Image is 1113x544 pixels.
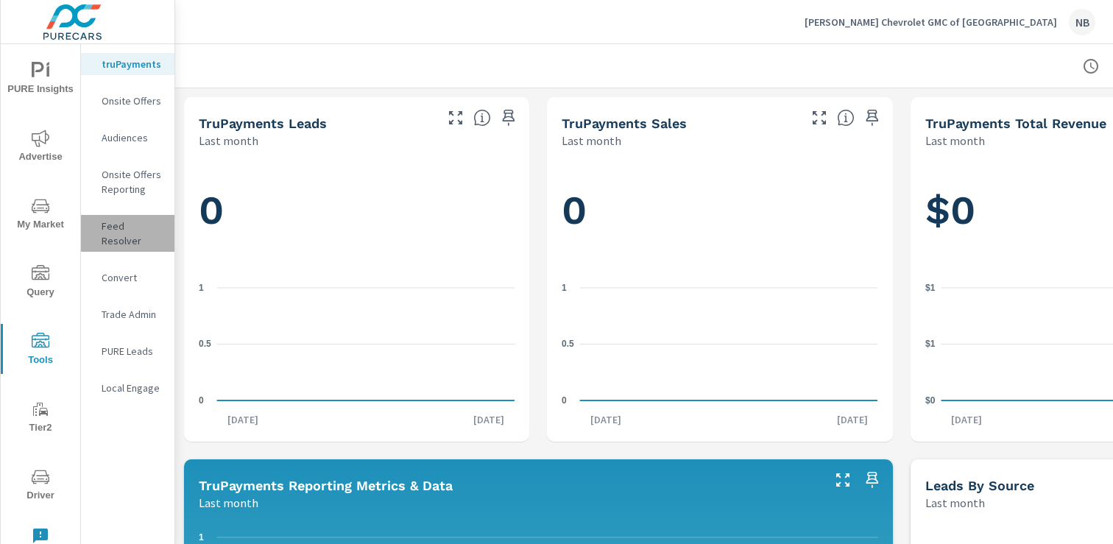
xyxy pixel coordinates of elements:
p: Last month [562,132,621,149]
p: Onsite Offers [102,93,163,108]
h1: 0 [562,186,877,236]
button: Make Fullscreen [808,106,831,130]
div: Trade Admin [81,303,174,325]
h5: Leads By Source [925,478,1034,493]
span: PURE Insights [5,62,76,98]
span: Number of sales matched to a truPayments lead. [Source: This data is sourced from the dealer's DM... [837,109,855,127]
text: 1 [199,532,204,543]
p: [DATE] [580,412,632,427]
div: Onsite Offers Reporting [81,163,174,200]
text: 0 [562,395,567,406]
div: Convert [81,266,174,289]
p: Trade Admin [102,307,163,322]
span: The number of truPayments leads. [473,109,491,127]
span: Save this to your personalized report [497,106,520,130]
button: Make Fullscreen [444,106,467,130]
text: 0.5 [562,339,574,349]
div: Local Engage [81,377,174,399]
span: Advertise [5,130,76,166]
p: [DATE] [827,412,878,427]
div: NB [1069,9,1095,35]
p: Last month [925,132,985,149]
span: Save this to your personalized report [861,468,884,492]
h5: truPayments Reporting Metrics & Data [199,478,453,493]
span: Save this to your personalized report [861,106,884,130]
span: Query [5,265,76,301]
p: [DATE] [217,412,269,427]
div: Onsite Offers [81,90,174,112]
p: PURE Leads [102,344,163,358]
h1: 0 [199,186,515,236]
h5: truPayments Total Revenue [925,116,1106,131]
h5: truPayments Leads [199,116,327,131]
p: Feed Resolver [102,219,163,248]
div: truPayments [81,53,174,75]
p: [DATE] [941,412,992,427]
div: PURE Leads [81,340,174,362]
p: Last month [925,494,985,512]
span: Tools [5,333,76,369]
span: Tier2 [5,400,76,437]
p: Last month [199,494,258,512]
p: truPayments [102,57,163,71]
span: My Market [5,197,76,233]
text: 0.5 [199,339,211,349]
text: 1 [562,283,567,293]
div: Feed Resolver [81,215,174,252]
text: 0 [199,395,204,406]
h5: truPayments Sales [562,116,687,131]
div: Audiences [81,127,174,149]
text: 1 [199,283,204,293]
text: $0 [925,395,936,406]
p: Convert [102,270,163,285]
button: Make Fullscreen [831,468,855,492]
p: Local Engage [102,381,163,395]
p: [DATE] [463,412,515,427]
p: Audiences [102,130,163,145]
p: Last month [199,132,258,149]
p: Onsite Offers Reporting [102,167,163,197]
span: Driver [5,468,76,504]
text: $1 [925,283,936,293]
text: $1 [925,339,936,349]
p: [PERSON_NAME] Chevrolet GMC of [GEOGRAPHIC_DATA] [805,15,1057,29]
